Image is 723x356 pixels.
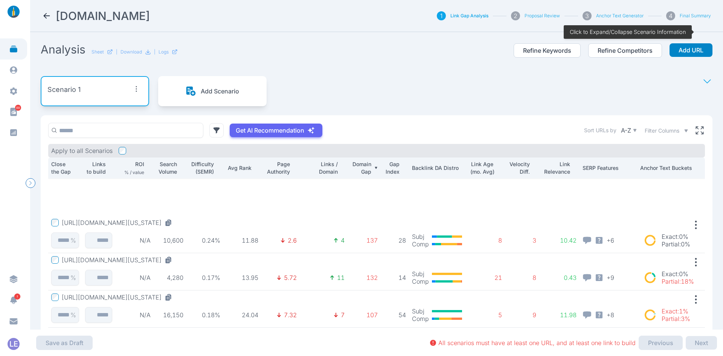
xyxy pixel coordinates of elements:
[412,233,429,240] p: Subj
[118,311,151,319] p: N/A
[607,273,614,281] span: + 9
[230,124,322,137] button: Get AI Recommendation
[15,105,21,111] span: 88
[640,164,702,172] p: Anchor Text Buckets
[92,49,104,55] p: Sheet
[470,160,495,176] p: Link Age (mo. Avg)
[542,160,570,176] p: Link Relevance
[62,219,175,226] button: [URL][DOMAIN_NAME][US_STATE]
[189,237,220,244] p: 0.24%
[450,13,488,19] button: Link Gap Analysis
[62,293,175,301] button: [URL][DOMAIN_NAME][US_STATE]
[5,6,23,18] img: linklaunch_small.2ae18699.png
[341,237,345,244] p: 4
[92,49,117,55] a: Sheet|
[666,11,675,20] div: 4
[189,160,214,176] p: Difficulty (SEMR)
[686,336,717,350] button: Next
[351,311,378,319] p: 107
[351,160,371,176] p: Domain Gap
[62,256,175,264] button: [URL][DOMAIN_NAME][US_STATE]
[264,160,290,176] p: Page Authority
[662,315,690,322] p: Partial : 3%
[226,274,258,281] p: 13.95
[186,86,239,96] button: Add Scenario
[508,311,537,319] p: 9
[120,49,142,55] p: Download
[470,237,502,244] p: 8
[284,311,297,319] p: 7.32
[384,274,406,281] p: 14
[201,87,239,95] p: Add Scenario
[189,274,220,281] p: 0.17%
[47,84,81,95] p: Scenario 1
[288,237,297,244] p: 2.6
[226,164,252,172] p: Avg Rank
[470,274,502,281] p: 21
[508,237,537,244] p: 3
[511,11,520,20] div: 2
[542,311,577,319] p: 11.98
[341,311,345,319] p: 7
[662,278,694,285] p: Partial : 18%
[384,237,406,244] p: 28
[118,237,151,244] p: N/A
[514,43,581,58] button: Refine Keywords
[303,160,338,176] p: Links / Domain
[351,274,378,281] p: 132
[570,28,686,36] p: Click to Expand/Collapse Scenario Information
[135,160,144,168] p: ROI
[226,237,258,244] p: 11.88
[337,274,345,281] p: 11
[412,315,429,322] p: Comp
[662,270,694,278] p: Exact : 0%
[412,278,429,285] p: Comp
[508,274,537,281] p: 8
[645,127,688,134] button: Filter Columns
[645,127,679,134] span: Filter Columns
[51,160,73,176] p: Close the Gap
[662,240,690,248] p: Partial : 0%
[154,49,178,55] div: |
[124,170,144,176] p: % / value
[508,160,530,176] p: Velocity Diff.
[670,43,712,57] button: Add URL
[619,125,639,136] button: A-Z
[525,13,560,19] button: Proposal Review
[412,240,429,248] p: Comp
[588,43,662,58] button: Refine Competitors
[470,311,502,319] p: 5
[607,310,614,319] span: + 8
[157,274,183,281] p: 4,280
[36,336,93,350] button: Save as Draft
[662,233,690,240] p: Exact : 0%
[584,127,616,134] label: Sort URLs by
[189,311,220,319] p: 0.18%
[70,237,76,244] p: %
[583,11,592,20] div: 3
[384,311,406,319] p: 54
[85,160,106,176] p: Links to build
[621,127,631,134] p: A-Z
[41,43,85,56] h2: Analysis
[438,339,636,347] p: All scenarios must have at least one URL, and at least one link to build
[284,274,297,281] p: 5.72
[157,311,183,319] p: 16,150
[236,127,304,134] p: Get AI Recommendation
[384,160,400,176] p: Gap Index
[70,274,76,281] p: %
[583,164,634,172] p: SERP Features
[70,311,76,319] p: %
[662,307,690,315] p: Exact : 1%
[412,307,429,315] p: Subj
[412,270,429,278] p: Subj
[159,49,169,55] p: Logs
[607,236,614,244] span: + 6
[542,274,577,281] p: 0.43
[412,164,464,172] p: Backlink DA Distro
[118,274,151,281] p: N/A
[437,11,446,20] div: 1
[226,311,258,319] p: 24.04
[680,13,711,19] button: Final Summary
[56,9,150,23] h2: TheDyrt.com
